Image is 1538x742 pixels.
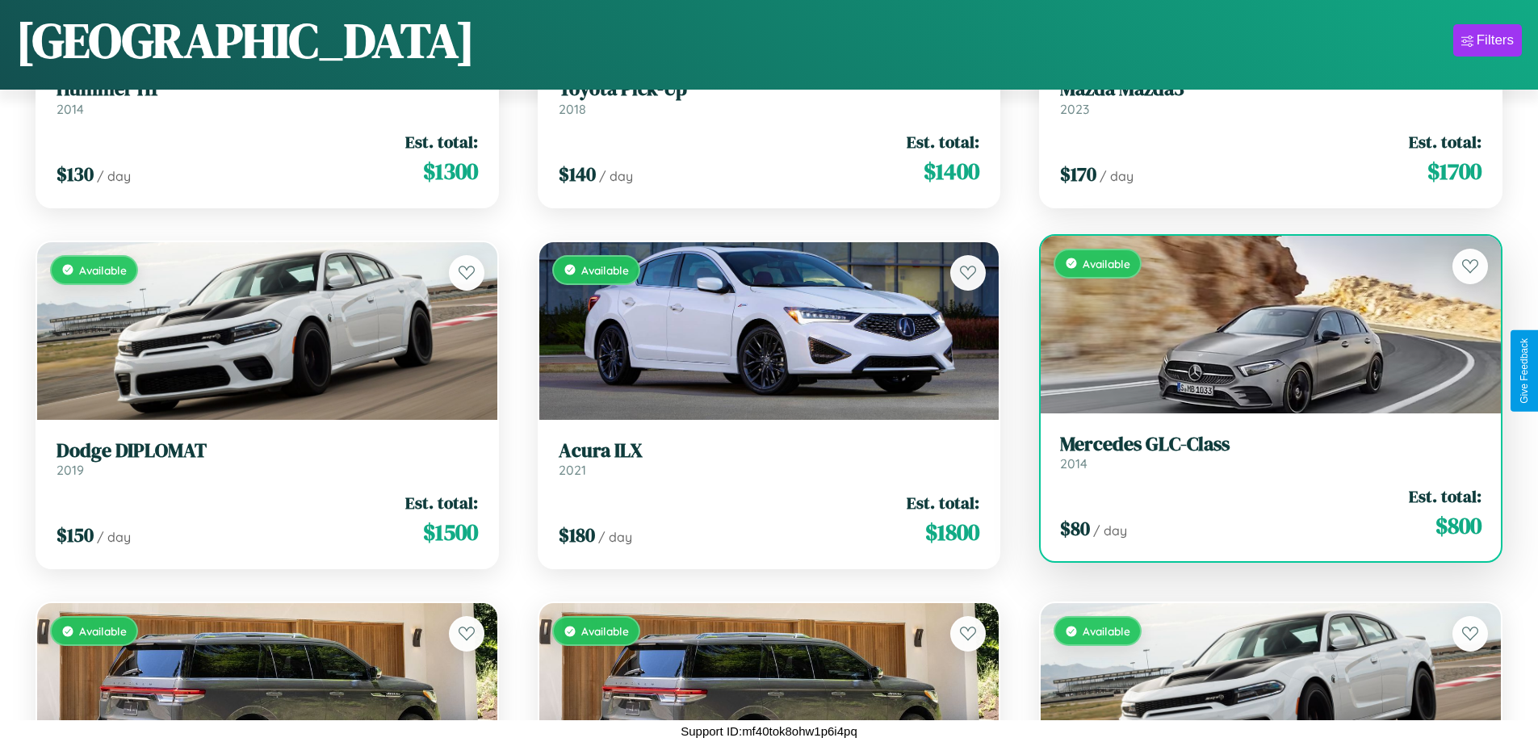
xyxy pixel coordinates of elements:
span: / day [599,168,633,184]
span: Est. total: [405,491,478,514]
h3: Hummer H1 [57,78,478,101]
h3: Toyota Pick-Up [559,78,980,101]
span: Available [1083,257,1130,270]
span: 2014 [57,101,84,117]
div: Give Feedback [1519,338,1530,404]
span: Est. total: [1409,130,1481,153]
a: Mercedes GLC-Class2014 [1060,433,1481,472]
span: $ 80 [1060,515,1090,542]
span: 2018 [559,101,586,117]
span: Est. total: [907,130,979,153]
span: / day [97,529,131,545]
span: Available [581,263,629,277]
p: Support ID: mf40tok8ohw1p6i4pq [681,720,857,742]
span: 2019 [57,462,84,478]
span: $ 150 [57,522,94,548]
span: $ 170 [1060,161,1096,187]
span: / day [1093,522,1127,539]
span: Available [79,624,127,638]
span: $ 140 [559,161,596,187]
h3: Dodge DIPLOMAT [57,439,478,463]
h3: Mazda Mazda3 [1060,78,1481,101]
span: $ 1800 [925,516,979,548]
span: Est. total: [907,491,979,514]
span: Est. total: [1409,484,1481,508]
div: Filters [1477,32,1514,48]
span: $ 1400 [924,155,979,187]
span: $ 1700 [1427,155,1481,187]
a: Acura ILX2021 [559,439,980,479]
span: Available [1083,624,1130,638]
span: Available [79,263,127,277]
h1: [GEOGRAPHIC_DATA] [16,7,475,73]
span: 2014 [1060,455,1087,472]
a: Toyota Pick-Up2018 [559,78,980,117]
span: $ 180 [559,522,595,548]
span: / day [97,168,131,184]
span: 2021 [559,462,586,478]
a: Dodge DIPLOMAT2019 [57,439,478,479]
span: $ 1500 [423,516,478,548]
button: Filters [1453,24,1522,57]
span: $ 130 [57,161,94,187]
span: / day [598,529,632,545]
a: Mazda Mazda32023 [1060,78,1481,117]
h3: Mercedes GLC-Class [1060,433,1481,456]
span: 2023 [1060,101,1089,117]
a: Hummer H12014 [57,78,478,117]
span: Available [581,624,629,638]
span: $ 800 [1435,509,1481,542]
span: Est. total: [405,130,478,153]
h3: Acura ILX [559,439,980,463]
span: $ 1300 [423,155,478,187]
span: / day [1100,168,1134,184]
